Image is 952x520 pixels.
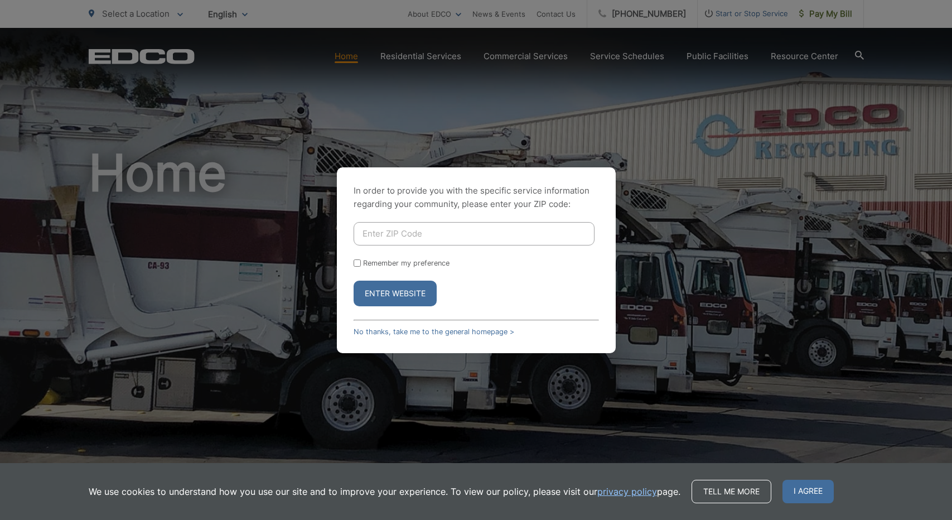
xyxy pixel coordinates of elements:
[354,184,599,211] p: In order to provide you with the specific service information regarding your community, please en...
[692,480,771,503] a: Tell me more
[782,480,834,503] span: I agree
[354,222,595,245] input: Enter ZIP Code
[597,485,657,498] a: privacy policy
[354,328,514,336] a: No thanks, take me to the general homepage >
[354,281,437,306] button: Enter Website
[89,485,680,498] p: We use cookies to understand how you use our site and to improve your experience. To view our pol...
[363,259,450,267] label: Remember my preference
